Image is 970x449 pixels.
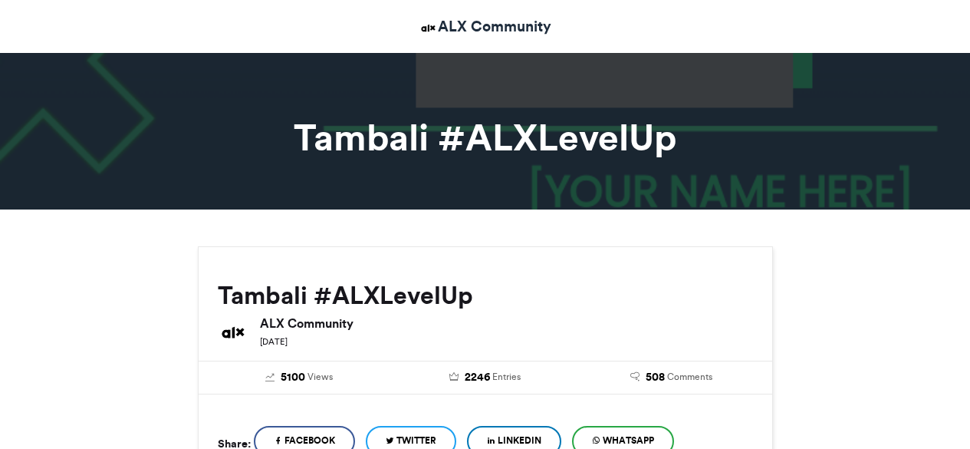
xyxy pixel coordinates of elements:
a: 5100 Views [218,369,381,386]
span: 2246 [465,369,490,386]
small: [DATE] [260,336,288,347]
span: Views [307,370,333,384]
h6: ALX Community [260,317,753,329]
span: Entries [492,370,521,384]
h1: Tambali #ALXLevelUp [60,119,911,156]
span: Comments [667,370,712,384]
span: LinkedIn [498,434,541,447]
span: Twitter [396,434,436,447]
a: 2246 Entries [403,369,567,386]
a: 508 Comments [590,369,753,386]
span: 508 [646,369,665,386]
h2: Tambali #ALXLevelUp [218,282,753,309]
span: Facebook [284,434,335,447]
a: ALX Community [419,15,551,38]
img: ALX Community [419,18,438,38]
img: ALX Community [218,317,248,348]
span: 5100 [281,369,305,386]
span: WhatsApp [603,434,654,447]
